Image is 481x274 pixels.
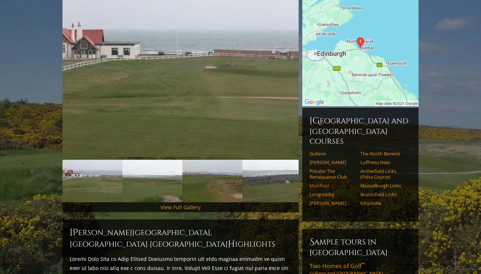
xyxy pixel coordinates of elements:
h2: [PERSON_NAME][GEOGRAPHIC_DATA], [GEOGRAPHIC_DATA] [GEOGRAPHIC_DATA] ighlights [70,227,291,250]
a: Luffness New [360,159,407,165]
a: The North Berwick [360,151,407,156]
a: View Full Gallery [161,204,201,211]
a: [PERSON_NAME] [310,159,356,165]
a: Muirfield [310,183,356,188]
a: Gullane [310,151,356,156]
h6: Sample Tours in [GEOGRAPHIC_DATA] [310,236,411,258]
a: [PERSON_NAME] [310,200,356,206]
sup: ™ [361,261,365,267]
a: Musselburgh Links [360,183,407,188]
h6: [GEOGRAPHIC_DATA] and [GEOGRAPHIC_DATA] Courses [310,115,411,146]
a: Bruntsfield Links [360,191,407,197]
a: Archerfield Links (Fidra Course) [360,168,407,180]
a: Kilspindie [360,200,407,206]
span: H [228,238,235,250]
span: Two Homes of Golf [310,262,365,270]
a: Private: The Renaissance Club [310,168,356,180]
a: Longniddry [310,191,356,197]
